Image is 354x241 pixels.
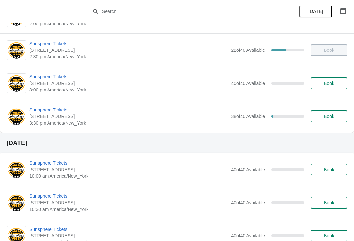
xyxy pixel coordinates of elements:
span: Sunsphere Tickets [29,107,228,113]
span: 3:30 pm America/New_York [29,120,228,126]
button: Book [311,77,347,89]
span: 10:30 am America/New_York [29,206,228,212]
img: Sunsphere Tickets | 810 Clinch Avenue, Knoxville, TN, USA | 10:00 am America/New_York [7,161,26,179]
span: Sunsphere Tickets [29,160,228,166]
button: Book [311,197,347,209]
span: [DATE] [308,9,323,14]
span: Sunsphere Tickets [29,193,228,199]
h2: [DATE] [7,140,347,146]
span: 2:00 pm America/New_York [29,20,228,27]
button: Book [311,110,347,122]
span: 3:00 pm America/New_York [29,87,228,93]
span: [STREET_ADDRESS] [29,166,228,173]
span: [STREET_ADDRESS] [29,113,228,120]
span: Book [324,200,334,205]
span: 40 of 40 Available [231,233,265,238]
img: Sunsphere Tickets | 810 Clinch Avenue, Knoxville, TN, USA | 3:30 pm America/New_York [7,108,26,126]
span: Book [324,81,334,86]
span: [STREET_ADDRESS] [29,80,228,87]
span: 2:30 pm America/New_York [29,53,228,60]
button: Book [311,164,347,175]
span: Sunsphere Tickets [29,73,228,80]
button: [DATE] [299,6,332,17]
span: 40 of 40 Available [231,200,265,205]
span: [STREET_ADDRESS] [29,47,228,53]
img: Sunsphere Tickets | 810 Clinch Avenue, Knoxville, TN, USA | 3:00 pm America/New_York [7,74,26,92]
span: Sunsphere Tickets [29,40,228,47]
span: 38 of 40 Available [231,114,265,119]
input: Search [102,6,265,17]
span: 10:00 am America/New_York [29,173,228,179]
span: 40 of 40 Available [231,167,265,172]
img: Sunsphere Tickets | 810 Clinch Avenue, Knoxville, TN, USA | 2:30 pm America/New_York [7,41,26,59]
span: Book [324,167,334,172]
span: Book [324,114,334,119]
span: Sunsphere Tickets [29,226,228,232]
span: [STREET_ADDRESS] [29,232,228,239]
img: Sunsphere Tickets | 810 Clinch Avenue, Knoxville, TN, USA | 10:30 am America/New_York [7,194,26,212]
span: [STREET_ADDRESS] [29,199,228,206]
span: 22 of 40 Available [231,48,265,53]
span: 40 of 40 Available [231,81,265,86]
span: Book [324,233,334,238]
